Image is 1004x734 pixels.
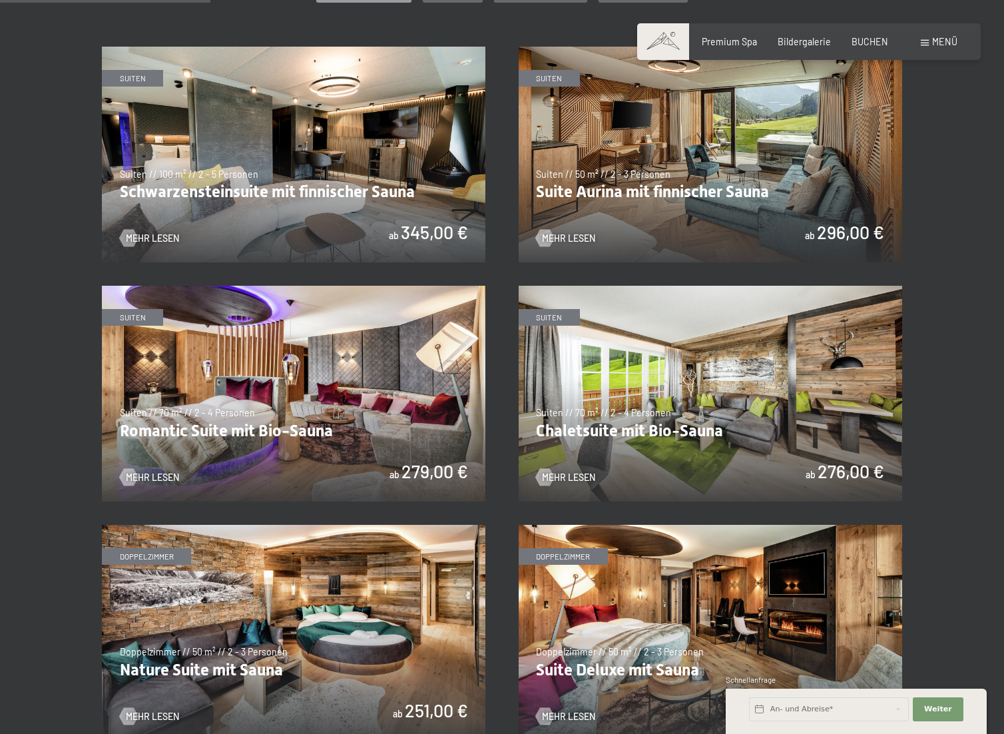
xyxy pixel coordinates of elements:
a: Schwarzensteinsuite mit finnischer Sauna [102,47,485,54]
img: Schwarzensteinsuite mit finnischer Sauna [102,47,485,262]
a: Premium Spa [702,36,757,47]
span: Mehr Lesen [126,471,179,484]
img: Chaletsuite mit Bio-Sauna [519,286,902,502]
a: Nature Suite mit Sauna [102,525,485,532]
span: Mehr Lesen [126,232,179,245]
img: Romantic Suite mit Bio-Sauna [102,286,485,502]
img: Suite Aurina mit finnischer Sauna [519,47,902,262]
span: Mehr Lesen [126,710,179,723]
a: Romantic Suite mit Bio-Sauna [102,286,485,293]
a: Mehr Lesen [120,232,179,245]
a: Suite Aurina mit finnischer Sauna [519,47,902,54]
a: Chaletsuite mit Bio-Sauna [519,286,902,293]
a: Mehr Lesen [536,710,595,723]
a: BUCHEN [852,36,888,47]
a: Bildergalerie [778,36,831,47]
span: Mehr Lesen [542,471,595,484]
a: Mehr Lesen [536,471,595,484]
span: Schnellanfrage [726,675,776,684]
a: Mehr Lesen [120,471,179,484]
span: Weiter [924,704,952,715]
a: Mehr Lesen [536,232,595,245]
button: Weiter [913,697,963,721]
span: Menü [932,36,957,47]
a: Mehr Lesen [120,710,179,723]
a: Suite Deluxe mit Sauna [519,525,902,532]
span: Mehr Lesen [542,710,595,723]
span: Mehr Lesen [542,232,595,245]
